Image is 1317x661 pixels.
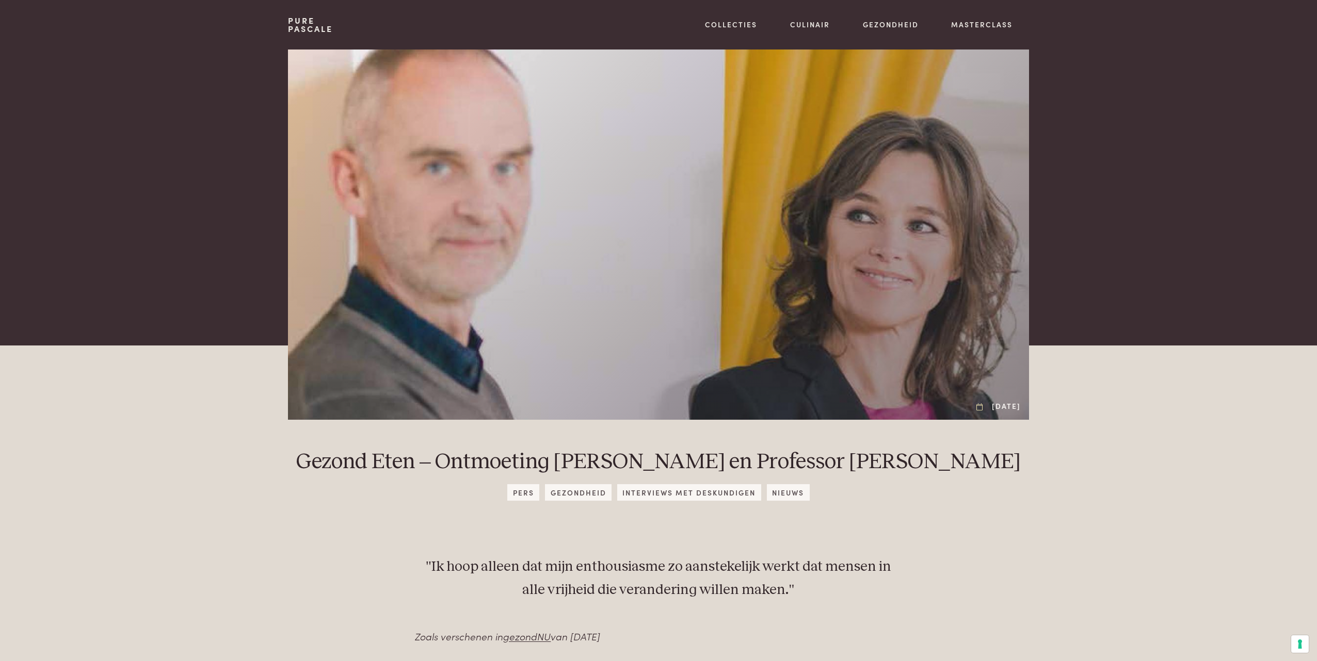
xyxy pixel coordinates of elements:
a: Collecties [705,19,757,30]
em: Zoals verschenen in van [DATE] [415,629,600,643]
span: Pers [507,484,539,500]
a: PurePascale [288,16,333,33]
div: [DATE] [976,401,1021,411]
a: Gezondheid [863,19,919,30]
span: Gezondheid [545,484,612,500]
span: Interviews met deskundigen [617,484,761,500]
a: Culinair [790,19,830,30]
a: Masterclass [951,19,1013,30]
p: "Ik hoop alleen dat mijn enthousiasme zo aanstekelijk werkt dat mensen in alle vrijheid die veran... [415,555,902,602]
button: Uw voorkeuren voor toestemming voor trackingtechnologieën [1291,635,1309,653]
span: Nieuws [767,484,810,500]
a: gezondNU [503,629,551,643]
h1: Gezond Eten – Ontmoeting [PERSON_NAME] en Professor [PERSON_NAME] [296,449,1020,476]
